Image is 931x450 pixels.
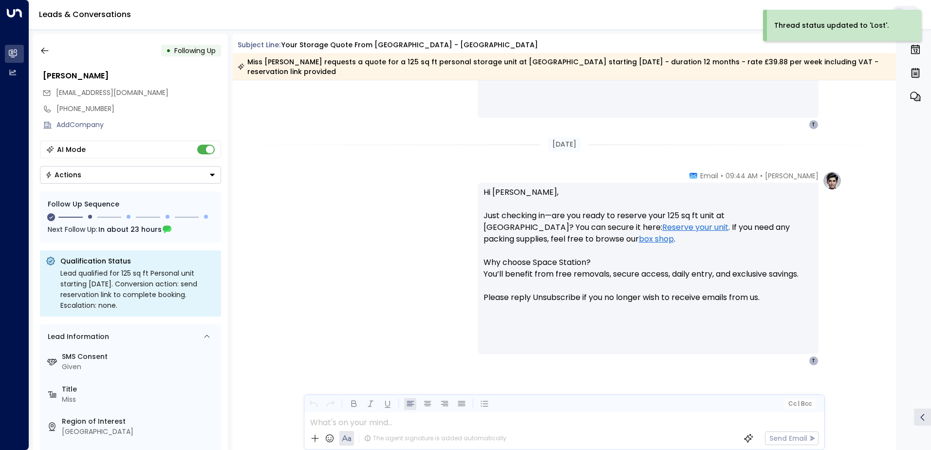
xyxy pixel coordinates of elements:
a: Leads & Conversations [39,9,131,20]
div: Miss [PERSON_NAME] requests a quote for a 125 sq ft personal storage unit at [GEOGRAPHIC_DATA] st... [238,57,891,76]
button: Undo [307,398,319,410]
div: • [166,42,171,59]
span: | [798,400,800,407]
span: • [760,171,763,181]
div: Your storage quote from [GEOGRAPHIC_DATA] - [GEOGRAPHIC_DATA] [281,40,538,50]
label: Region of Interest [62,416,217,427]
div: Thread status updated to 'Lost'. [774,20,889,31]
span: Following Up [174,46,216,56]
button: Redo [324,398,336,410]
div: AI Mode [57,145,86,154]
div: Actions [45,170,81,179]
button: Actions [40,166,221,184]
div: Next Follow Up: [48,224,213,235]
span: Cc Bcc [788,400,811,407]
p: Qualification Status [60,256,215,266]
span: Email [700,171,718,181]
div: The agent signature is added automatically [364,434,506,443]
div: [PERSON_NAME] [43,70,221,82]
div: [GEOGRAPHIC_DATA] [62,427,217,437]
div: [PHONE_NUMBER] [56,104,221,114]
div: Button group with a nested menu [40,166,221,184]
span: Subject Line: [238,40,280,50]
a: box shop [639,233,674,245]
span: tonyat1995@gmail.com [56,88,168,98]
div: Given [62,362,217,372]
div: AddCompany [56,120,221,130]
div: Miss [62,394,217,405]
span: [EMAIL_ADDRESS][DOMAIN_NAME] [56,88,168,97]
div: Follow Up Sequence [48,199,213,209]
p: Hi [PERSON_NAME], Just checking in—are you ready to reserve your 125 sq ft unit at [GEOGRAPHIC_DA... [484,187,813,315]
div: [DATE] [548,137,580,151]
span: In about 23 hours [98,224,162,235]
div: T [809,356,819,366]
label: SMS Consent [62,352,217,362]
button: Cc|Bcc [784,399,815,409]
span: • [721,171,723,181]
div: Lead qualified for 125 sq ft Personal unit starting [DATE]. Conversion action: send reservation l... [60,268,215,311]
img: profile-logo.png [822,171,842,190]
label: Title [62,384,217,394]
div: T [809,120,819,130]
div: Lead Information [44,332,109,342]
span: [PERSON_NAME] [765,171,819,181]
a: Reserve your unit [662,222,728,233]
span: 09:44 AM [726,171,758,181]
